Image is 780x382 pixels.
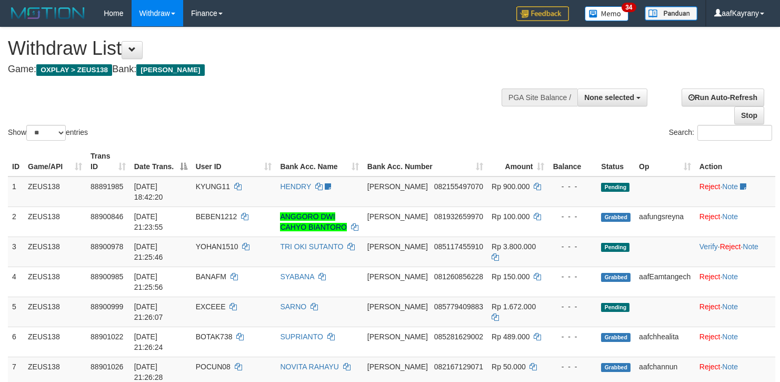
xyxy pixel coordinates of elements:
span: [PERSON_NAME] [367,182,428,191]
td: 1 [8,177,24,207]
td: · [695,207,775,237]
a: SUPRIANTO [280,332,323,341]
th: Status [597,146,635,177]
input: Search: [697,125,772,141]
span: Rp 900.000 [492,182,529,191]
span: Copy 082167129071 to clipboard [434,363,483,371]
a: Note [722,332,738,341]
td: aafchhealita [635,327,695,357]
span: Copy 085779409883 to clipboard [434,302,483,311]
th: Amount: activate to sort column ascending [487,146,548,177]
span: BEBEN1212 [196,212,237,221]
span: [PERSON_NAME] [367,363,428,371]
h4: Game: Bank: [8,64,509,75]
th: Bank Acc. Number: activate to sort column ascending [363,146,487,177]
span: Copy 085281629002 to clipboard [434,332,483,341]
span: Copy 085117455910 to clipboard [434,242,483,251]
a: Note [722,212,738,221]
td: ZEUS138 [24,327,86,357]
span: EXCEEE [196,302,226,311]
img: panduan.png [645,6,697,21]
a: TRI OKI SUTANTO [280,242,343,251]
h1: Withdraw List [8,38,509,59]
div: - - - [553,301,593,312]
span: Pending [601,303,629,312]
img: MOTION_logo.png [8,5,88,21]
span: Copy 082155497070 to clipboard [434,182,483,191]
span: [PERSON_NAME] [367,212,428,221]
td: ZEUS138 [24,207,86,237]
a: Reject [699,272,721,281]
span: [PERSON_NAME] [136,64,204,76]
td: aafungsreyna [635,207,695,237]
a: SYABANA [280,272,314,281]
span: 88900999 [91,302,123,311]
span: Grabbed [601,273,631,282]
a: Stop [734,106,764,124]
td: · [695,267,775,297]
th: ID [8,146,24,177]
a: Reject [699,182,721,191]
th: Balance [548,146,597,177]
a: Note [743,242,758,251]
span: [DATE] 21:26:07 [134,302,163,321]
div: - - - [553,331,593,342]
div: - - - [553,241,593,252]
select: Showentries [26,125,66,141]
td: · [695,327,775,357]
span: 88900978 [91,242,123,251]
a: Reject [699,212,721,221]
span: Copy 081932659970 to clipboard [434,212,483,221]
td: 6 [8,327,24,357]
span: 88900846 [91,212,123,221]
label: Show entries [8,125,88,141]
a: ANGGORO DWI CAHYO BIANTORO [280,212,347,231]
span: Rp 489.000 [492,332,529,341]
a: NOVITA RAHAYU [280,363,339,371]
img: Feedback.jpg [516,6,569,21]
a: Reject [699,302,721,311]
th: Trans ID: activate to sort column ascending [86,146,130,177]
span: POCUN08 [196,363,231,371]
span: 88900985 [91,272,123,281]
span: Rp 150.000 [492,272,529,281]
span: [PERSON_NAME] [367,302,428,311]
a: Note [722,272,738,281]
span: None selected [584,93,634,102]
a: Reject [699,363,721,371]
span: 34 [622,3,636,12]
span: Grabbed [601,363,631,372]
span: [DATE] 18:42:20 [134,182,163,201]
a: Reject [699,332,721,341]
a: Note [722,363,738,371]
span: BANAFM [196,272,226,281]
span: [DATE] 21:25:56 [134,272,163,291]
span: [DATE] 21:26:28 [134,363,163,381]
th: Action [695,146,775,177]
img: Button%20Memo.svg [585,6,629,21]
span: Pending [601,183,629,192]
a: Run Auto-Refresh [682,89,764,106]
td: · [695,177,775,207]
a: HENDRY [280,182,311,191]
a: Reject [720,242,741,251]
span: KYUNG11 [196,182,230,191]
td: · [695,297,775,327]
th: User ID: activate to sort column ascending [192,146,276,177]
button: None selected [577,89,647,106]
div: PGA Site Balance / [502,89,577,106]
a: Note [722,182,738,191]
td: 2 [8,207,24,237]
a: Verify [699,242,718,251]
td: 5 [8,297,24,327]
span: [PERSON_NAME] [367,332,428,341]
a: SARNO [280,302,306,311]
span: Rp 50.000 [492,363,526,371]
span: Rp 100.000 [492,212,529,221]
span: 88891985 [91,182,123,191]
span: 88901022 [91,332,123,341]
span: 88901026 [91,363,123,371]
th: Op: activate to sort column ascending [635,146,695,177]
td: · · [695,237,775,267]
td: ZEUS138 [24,297,86,327]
